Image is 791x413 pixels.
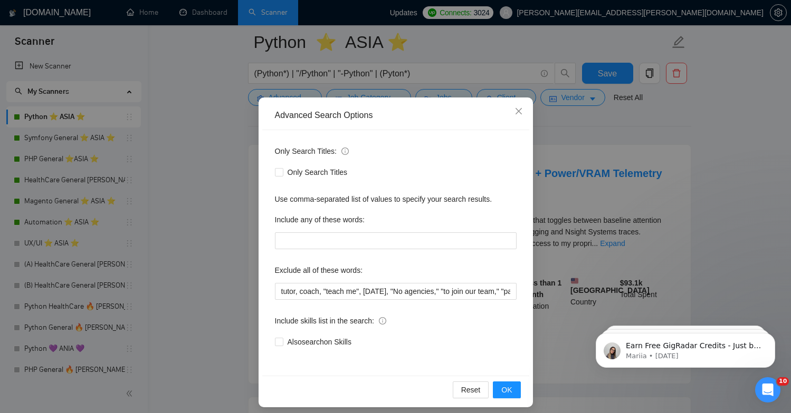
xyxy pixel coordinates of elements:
[379,317,386,324] span: info-circle
[283,336,356,348] span: Also search on Skills
[501,384,512,396] span: OK
[504,97,533,126] button: Close
[275,315,386,327] span: Include skills list in the search:
[514,107,523,115] span: close
[453,381,489,398] button: Reset
[275,262,363,279] label: Exclude all of these words:
[275,193,517,205] div: Use comma-separated list of values to specify your search results.
[777,377,789,386] span: 10
[580,311,791,385] iframe: Intercom notifications message
[341,147,349,155] span: info-circle
[283,166,352,178] span: Only Search Titles
[493,381,520,398] button: OK
[275,211,365,228] label: Include any of these words:
[275,145,349,157] span: Only Search Titles:
[755,377,780,402] iframe: Intercom live chat
[275,110,517,121] div: Advanced Search Options
[461,384,481,396] span: Reset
